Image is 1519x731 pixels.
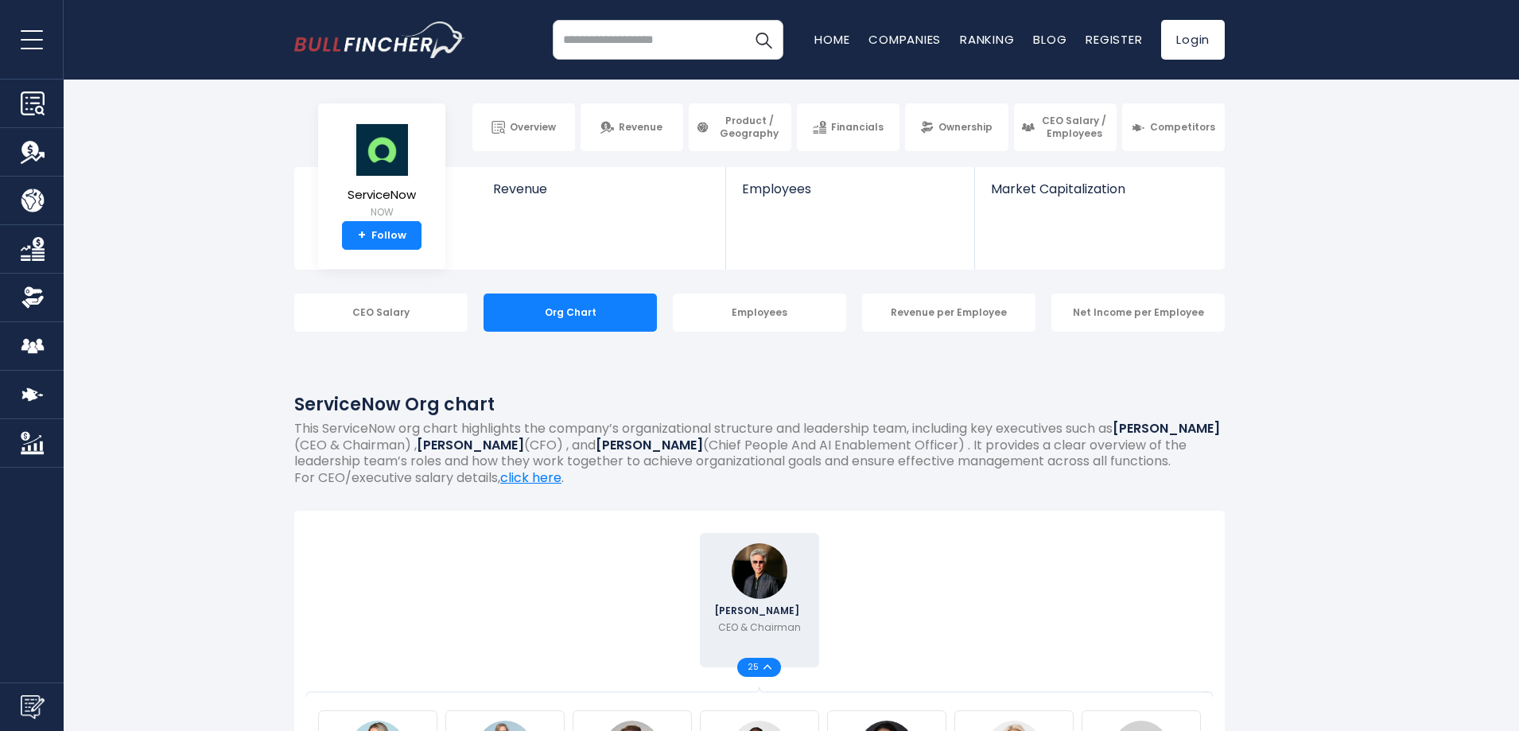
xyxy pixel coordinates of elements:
div: CEO Salary [294,294,468,332]
b: [PERSON_NAME] [596,436,703,454]
span: Product / Geography [714,115,784,139]
span: 25 [748,663,763,671]
span: Competitors [1150,121,1215,134]
a: Blog [1033,31,1066,48]
a: Competitors [1122,103,1225,151]
button: Search [744,20,783,60]
span: Financials [831,121,884,134]
a: Overview [472,103,575,151]
a: Go to homepage [294,21,465,58]
div: Revenue per Employee [862,294,1035,332]
div: Org Chart [484,294,657,332]
b: [PERSON_NAME] [1113,419,1220,437]
img: Bill McDermott [732,543,787,599]
span: Employees [742,181,958,196]
span: Revenue [619,121,662,134]
img: bullfincher logo [294,21,465,58]
span: CEO Salary / Employees [1039,115,1109,139]
a: Register [1086,31,1142,48]
b: [PERSON_NAME] [417,436,524,454]
div: Employees [673,294,846,332]
a: Product / Geography [689,103,791,151]
a: Revenue [581,103,683,151]
strong: + [358,228,366,243]
a: Bill McDermott [PERSON_NAME] CEO & Chairman 25 [700,533,819,667]
span: Market Capitalization [991,181,1207,196]
p: This ServiceNow org chart highlights the company’s organizational structure and leadership team, ... [294,421,1225,470]
span: Ownership [938,121,993,134]
p: For CEO/executive salary details, . [294,470,1225,487]
a: click here [500,469,561,487]
div: Net Income per Employee [1051,294,1225,332]
a: Ownership [905,103,1008,151]
img: Ownership [21,286,45,309]
h1: ServiceNow Org chart [294,391,1225,418]
a: ServiceNow NOW [347,122,417,222]
a: Companies [868,31,941,48]
a: Ranking [960,31,1014,48]
span: Revenue [493,181,710,196]
a: Login [1161,20,1225,60]
p: CEO & Chairman [718,620,801,635]
a: Market Capitalization [975,167,1223,224]
a: Employees [726,167,973,224]
a: +Follow [342,221,422,250]
span: Overview [510,121,556,134]
a: Revenue [477,167,726,224]
a: Financials [797,103,899,151]
small: NOW [348,205,416,220]
a: CEO Salary / Employees [1014,103,1117,151]
span: [PERSON_NAME] [714,606,804,616]
span: ServiceNow [348,189,416,202]
a: Home [814,31,849,48]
